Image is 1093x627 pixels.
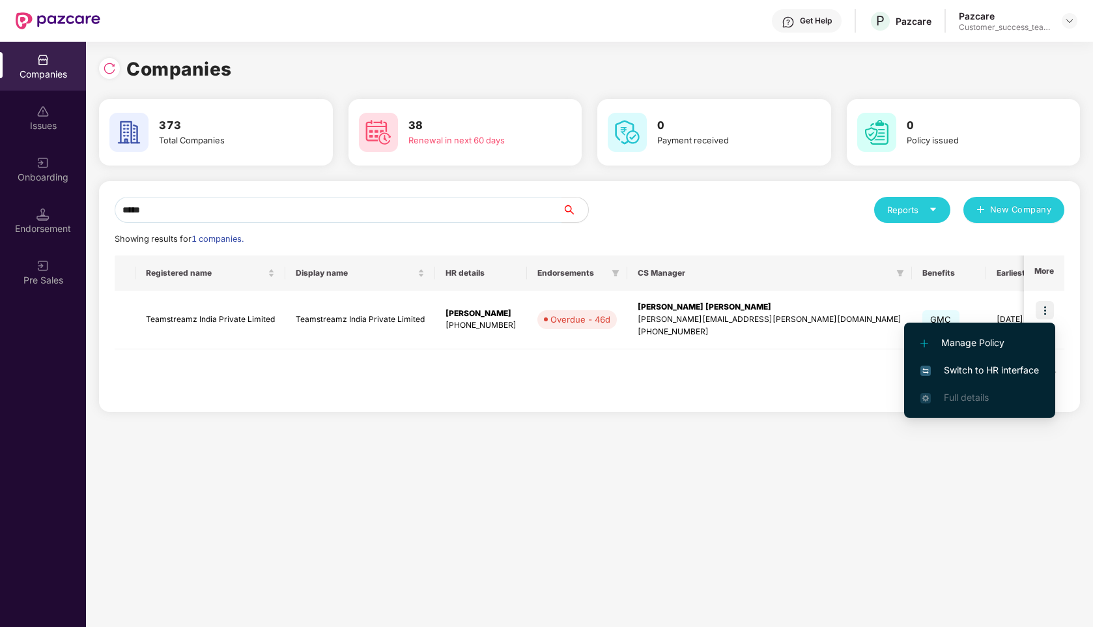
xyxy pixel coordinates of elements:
div: [PHONE_NUMBER] [638,326,901,338]
span: 1 companies. [192,234,244,244]
div: Pazcare [896,15,931,27]
th: Registered name [135,255,285,291]
button: plusNew Company [963,197,1064,223]
span: Full details [944,392,989,403]
div: Reports [887,203,937,216]
span: caret-down [929,205,937,214]
img: New Pazcare Logo [16,12,100,29]
td: Teamstreamz India Private Limited [285,291,435,349]
button: search [561,197,589,223]
img: svg+xml;base64,PHN2ZyB4bWxucz0iaHR0cDovL3d3dy53My5vcmcvMjAwMC9zdmciIHdpZHRoPSI2MCIgaGVpZ2h0PSI2MC... [109,113,149,152]
img: svg+xml;base64,PHN2ZyBpZD0iQ29tcGFuaWVzIiB4bWxucz0iaHR0cDovL3d3dy53My5vcmcvMjAwMC9zdmciIHdpZHRoPS... [36,53,50,66]
h3: 373 [159,117,297,134]
td: [DATE] [986,291,1070,349]
th: HR details [435,255,527,291]
h1: Companies [126,55,232,83]
h3: 38 [408,117,546,134]
h3: 0 [657,117,795,134]
span: filter [894,265,907,281]
span: Endorsements [537,268,606,278]
img: svg+xml;base64,PHN2ZyB4bWxucz0iaHR0cDovL3d3dy53My5vcmcvMjAwMC9zdmciIHdpZHRoPSI2MCIgaGVpZ2h0PSI2MC... [608,113,647,152]
div: Payment received [657,134,795,147]
img: svg+xml;base64,PHN2ZyB4bWxucz0iaHR0cDovL3d3dy53My5vcmcvMjAwMC9zdmciIHdpZHRoPSI2MCIgaGVpZ2h0PSI2MC... [359,113,398,152]
img: svg+xml;base64,PHN2ZyB4bWxucz0iaHR0cDovL3d3dy53My5vcmcvMjAwMC9zdmciIHdpZHRoPSIxNi4zNjMiIGhlaWdodD... [920,393,931,403]
img: icon [1036,301,1054,319]
div: Total Companies [159,134,297,147]
span: Switch to HR interface [920,363,1039,377]
span: P [876,13,885,29]
img: svg+xml;base64,PHN2ZyB4bWxucz0iaHR0cDovL3d3dy53My5vcmcvMjAwMC9zdmciIHdpZHRoPSI2MCIgaGVpZ2h0PSI2MC... [857,113,896,152]
div: Pazcare [959,10,1050,22]
img: svg+xml;base64,PHN2ZyBpZD0iRHJvcGRvd24tMzJ4MzIiIHhtbG5zPSJodHRwOi8vd3d3LnczLm9yZy8yMDAwL3N2ZyIgd2... [1064,16,1075,26]
span: Registered name [146,268,265,278]
span: filter [609,265,622,281]
span: New Company [990,203,1052,216]
img: svg+xml;base64,PHN2ZyB3aWR0aD0iMjAiIGhlaWdodD0iMjAiIHZpZXdCb3g9IjAgMCAyMCAyMCIgZmlsbD0ibm9uZSIgeG... [36,156,50,169]
div: [PHONE_NUMBER] [446,319,517,332]
span: filter [612,269,619,277]
span: Showing results for [115,234,244,244]
h3: 0 [907,117,1045,134]
img: svg+xml;base64,PHN2ZyB3aWR0aD0iMjAiIGhlaWdodD0iMjAiIHZpZXdCb3g9IjAgMCAyMCAyMCIgZmlsbD0ibm9uZSIgeG... [36,259,50,272]
div: [PERSON_NAME] [446,308,517,320]
div: [PERSON_NAME] [PERSON_NAME] [638,301,901,313]
div: [PERSON_NAME][EMAIL_ADDRESS][PERSON_NAME][DOMAIN_NAME] [638,313,901,326]
span: Manage Policy [920,336,1039,350]
div: Get Help [800,16,832,26]
img: svg+xml;base64,PHN2ZyB4bWxucz0iaHR0cDovL3d3dy53My5vcmcvMjAwMC9zdmciIHdpZHRoPSIxNiIgaGVpZ2h0PSIxNi... [920,366,931,376]
img: svg+xml;base64,PHN2ZyBpZD0iSXNzdWVzX2Rpc2FibGVkIiB4bWxucz0iaHR0cDovL3d3dy53My5vcmcvMjAwMC9zdmciIH... [36,105,50,118]
div: Renewal in next 60 days [408,134,546,147]
th: Display name [285,255,435,291]
td: Teamstreamz India Private Limited [135,291,285,349]
th: Benefits [912,255,986,291]
img: svg+xml;base64,PHN2ZyB3aWR0aD0iMTQuNSIgaGVpZ2h0PSIxNC41IiB2aWV3Qm94PSIwIDAgMTYgMTYiIGZpbGw9Im5vbm... [36,208,50,221]
span: CS Manager [638,268,891,278]
th: Earliest Renewal [986,255,1070,291]
img: svg+xml;base64,PHN2ZyBpZD0iUmVsb2FkLTMyeDMyIiB4bWxucz0iaHR0cDovL3d3dy53My5vcmcvMjAwMC9zdmciIHdpZH... [103,62,116,75]
div: Overdue - 46d [550,313,610,326]
span: filter [896,269,904,277]
div: Policy issued [907,134,1045,147]
th: More [1024,255,1064,291]
span: plus [976,205,985,216]
span: search [561,205,588,215]
span: GMC [922,310,959,328]
div: Customer_success_team_lead [959,22,1050,33]
img: svg+xml;base64,PHN2ZyB4bWxucz0iaHR0cDovL3d3dy53My5vcmcvMjAwMC9zdmciIHdpZHRoPSIxMi4yMDEiIGhlaWdodD... [920,340,928,347]
img: svg+xml;base64,PHN2ZyBpZD0iSGVscC0zMngzMiIgeG1sbnM9Imh0dHA6Ly93d3cudzMub3JnLzIwMDAvc3ZnIiB3aWR0aD... [782,16,795,29]
span: Display name [296,268,415,278]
